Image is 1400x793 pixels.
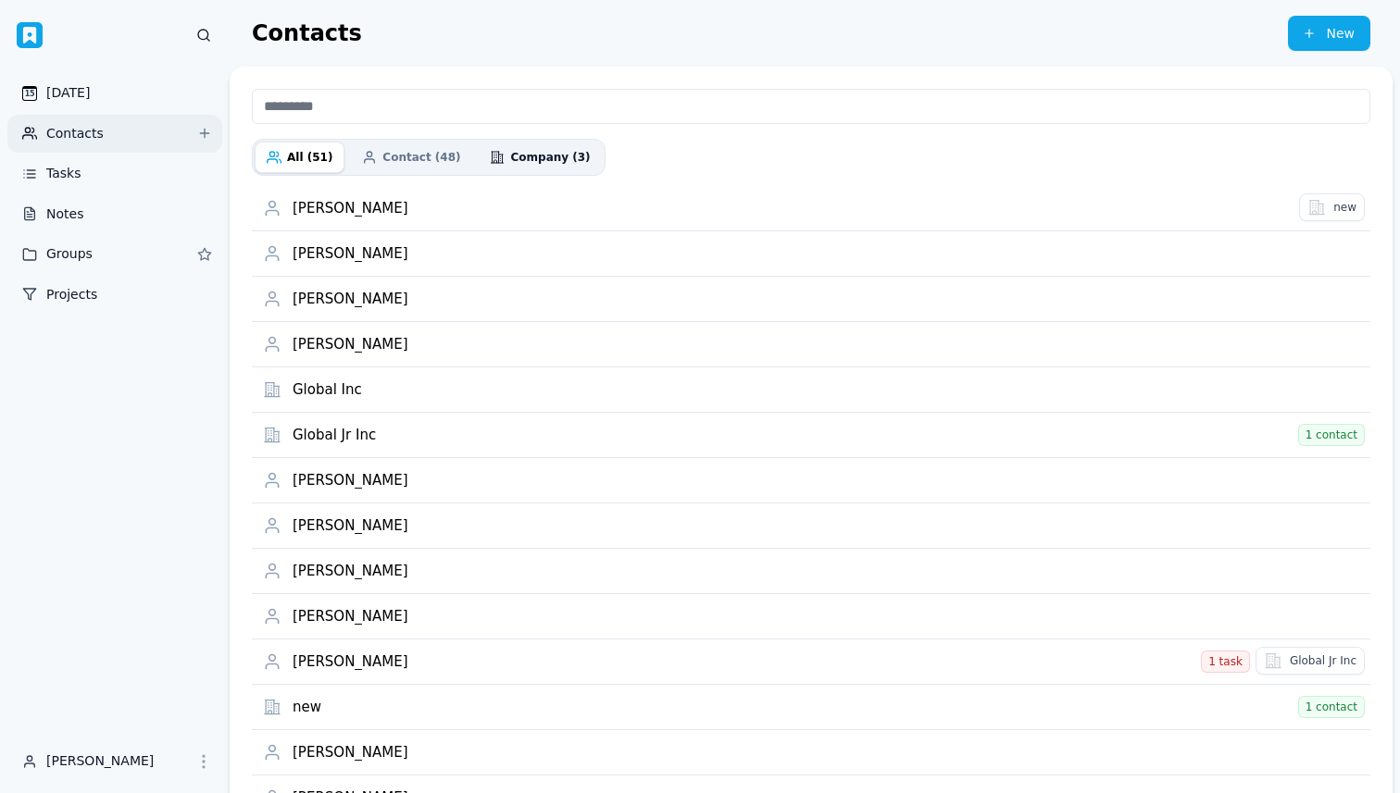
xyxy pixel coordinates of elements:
div: [PERSON_NAME] [293,653,1195,671]
div: [PERSON_NAME] [46,753,189,770]
div: new [293,699,1293,716]
div: [PERSON_NAME] [293,472,1359,489]
div: [PERSON_NAME] [293,200,1288,217]
div: [PERSON_NAME] [293,517,1359,535]
a: New [1288,16,1370,51]
h1: Contacts [252,15,362,52]
a: [PERSON_NAME] [293,552,1365,589]
div: [PERSON_NAME] [293,291,1359,308]
div: [PERSON_NAME] [293,245,1359,263]
a: [PERSON_NAME] 1 task [293,643,1250,680]
a: new 1 contact [293,688,1365,725]
a: [PERSON_NAME] [293,190,1294,227]
a: Global Jr Inc 1 contact [293,416,1365,453]
span: New [1326,26,1355,41]
span: 1 contact [1298,424,1365,446]
span: All (51) [287,150,332,165]
a: [PERSON_NAME] [293,598,1365,635]
a: [PERSON_NAME] [293,462,1365,499]
a: Projects [7,276,222,315]
button: [PERSON_NAME] [7,741,222,782]
span: Company (3) [510,150,590,165]
a: 15 [DATE] [7,74,222,113]
a: [PERSON_NAME] [293,235,1365,272]
a: Notes [7,195,222,234]
div: 15 [25,91,34,98]
a: Tasks [7,155,222,193]
a: [PERSON_NAME] [293,507,1365,544]
span: 1 task [1201,651,1250,673]
div: Global Jr Inc [293,427,1293,444]
a: Groups [7,235,222,274]
span: 1 contact [1298,696,1365,718]
div: [PERSON_NAME] [293,608,1359,626]
div: [PERSON_NAME] [293,744,1359,762]
a: Global Jr Inc [1256,647,1365,675]
a: [PERSON_NAME] [293,326,1365,363]
div: [PERSON_NAME] [293,336,1359,353]
a: Contact (48) [350,142,472,173]
a: new [1299,193,1365,221]
div: new [1333,200,1356,215]
a: [PERSON_NAME] [293,734,1365,771]
a: All (51) [255,142,344,173]
div: Global Jr Inc [1290,653,1356,668]
a: Contacts [7,115,222,154]
a: [PERSON_NAME] [293,280,1365,317]
span: Contact (48) [382,150,460,165]
div: Global Inc [293,381,1359,399]
a: Company (3) [478,142,602,173]
div: [PERSON_NAME] [293,563,1359,580]
a: Global Inc [293,371,1365,408]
